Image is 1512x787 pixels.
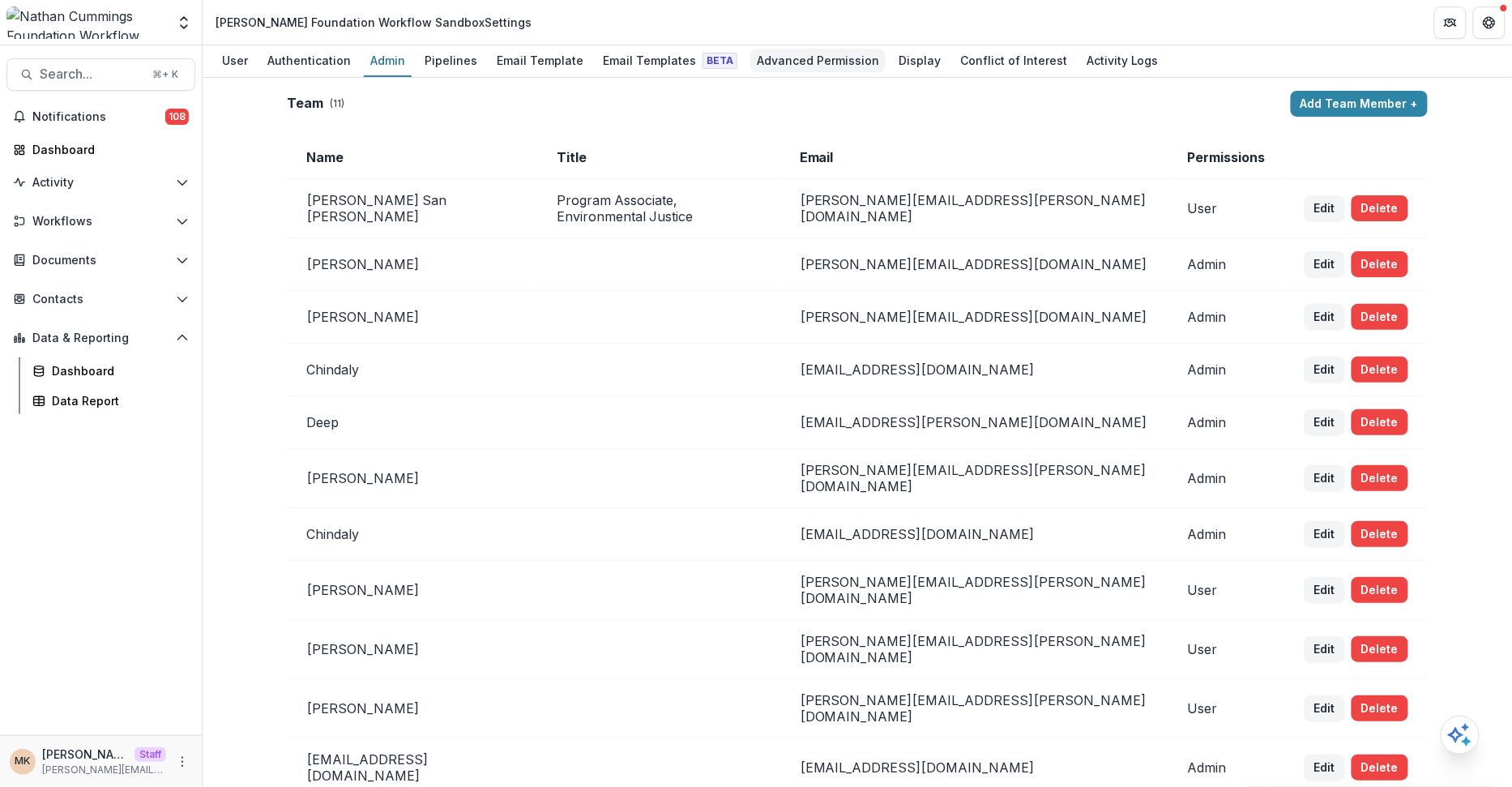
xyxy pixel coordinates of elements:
[1305,409,1345,435] button: Edit
[780,344,1168,396] td: [EMAIL_ADDRESS][DOMAIN_NAME]
[1305,577,1345,603] button: Edit
[1168,620,1285,679] td: User
[418,49,484,72] div: Pipelines
[149,66,182,83] div: ⌘ + K
[1168,238,1285,291] td: Admin
[1305,195,1345,221] button: Edit
[780,561,1168,620] td: [PERSON_NAME][EMAIL_ADDRESS][PERSON_NAME][DOMAIN_NAME]
[1305,304,1345,330] button: Edit
[1352,465,1408,491] button: Delete
[1305,636,1345,662] button: Edit
[596,45,744,77] a: Email Templates Beta
[32,176,169,190] span: Activity
[287,238,538,291] td: [PERSON_NAME]
[1305,357,1345,383] button: Edit
[954,45,1074,77] a: Conflict of Interest
[216,49,254,72] div: User
[1168,449,1285,508] td: Admin
[26,387,195,414] a: Data Report
[1168,136,1285,179] td: Permissions
[364,45,412,77] a: Admin
[32,141,182,158] div: Dashboard
[42,746,128,763] p: [PERSON_NAME]
[135,747,166,762] p: Staff
[1352,695,1408,721] button: Delete
[287,679,538,738] td: [PERSON_NAME]
[1305,465,1345,491] button: Edit
[52,362,182,379] div: Dashboard
[1168,508,1285,561] td: Admin
[287,291,538,344] td: [PERSON_NAME]
[1352,195,1408,221] button: Delete
[216,14,532,31] div: [PERSON_NAME] Foundation Workflow Sandbox Settings
[780,679,1168,738] td: [PERSON_NAME][EMAIL_ADDRESS][PERSON_NAME][DOMAIN_NAME]
[1168,561,1285,620] td: User
[6,58,195,91] button: Search...
[1434,6,1467,39] button: Partners
[780,508,1168,561] td: [EMAIL_ADDRESS][DOMAIN_NAME]
[32,254,169,267] span: Documents
[596,49,744,72] div: Email Templates
[1352,636,1408,662] button: Delete
[1168,179,1285,238] td: User
[261,49,357,72] div: Authentication
[6,104,195,130] button: Notifications108
[1352,577,1408,603] button: Delete
[26,357,195,384] a: Dashboard
[6,286,195,312] button: Open Contacts
[1291,91,1428,117] button: Add Team Member +
[261,45,357,77] a: Authentication
[1473,6,1506,39] button: Get Help
[287,620,538,679] td: [PERSON_NAME]
[287,344,538,396] td: Chindaly
[173,6,195,39] button: Open entity switcher
[6,136,195,163] a: Dashboard
[32,215,169,229] span: Workflows
[6,208,195,234] button: Open Workflows
[287,449,538,508] td: [PERSON_NAME]
[1352,357,1408,383] button: Delete
[780,620,1168,679] td: [PERSON_NAME][EMAIL_ADDRESS][PERSON_NAME][DOMAIN_NAME]
[330,96,344,111] p: ( 11 )
[1305,251,1345,277] button: Edit
[287,508,538,561] td: Chindaly
[538,179,780,238] td: Program Associate, Environmental Justice
[1168,291,1285,344] td: Admin
[32,293,169,306] span: Contacts
[6,6,166,39] img: Nathan Cummings Foundation Workflow Sandbox logo
[42,763,166,777] p: [PERSON_NAME][EMAIL_ADDRESS][DOMAIN_NAME]
[1305,755,1345,781] button: Edit
[209,11,538,34] nav: breadcrumb
[892,49,947,72] div: Display
[1080,45,1165,77] a: Activity Logs
[490,49,590,72] div: Email Template
[1352,409,1408,435] button: Delete
[1441,716,1480,755] button: Open AI Assistant
[1080,49,1165,72] div: Activity Logs
[780,238,1168,291] td: [PERSON_NAME][EMAIL_ADDRESS][DOMAIN_NAME]
[780,449,1168,508] td: [PERSON_NAME][EMAIL_ADDRESS][PERSON_NAME][DOMAIN_NAME]
[165,109,189,125] span: 108
[52,392,182,409] div: Data Report
[40,66,143,82] span: Search...
[1305,521,1345,547] button: Edit
[287,179,538,238] td: [PERSON_NAME] San [PERSON_NAME]
[15,756,31,767] div: Maya Kuppermann
[1305,695,1345,721] button: Edit
[1352,755,1408,781] button: Delete
[780,396,1168,449] td: [EMAIL_ADDRESS][PERSON_NAME][DOMAIN_NAME]
[1168,344,1285,396] td: Admin
[32,331,169,345] span: Data & Reporting
[287,561,538,620] td: [PERSON_NAME]
[780,179,1168,238] td: [PERSON_NAME][EMAIL_ADDRESS][PERSON_NAME][DOMAIN_NAME]
[750,45,886,77] a: Advanced Permission
[490,45,590,77] a: Email Template
[287,96,323,111] h2: Team
[750,49,886,72] div: Advanced Permission
[954,49,1074,72] div: Conflict of Interest
[287,136,538,179] td: Name
[32,110,165,124] span: Notifications
[216,45,254,77] a: User
[364,49,412,72] div: Admin
[287,396,538,449] td: Deep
